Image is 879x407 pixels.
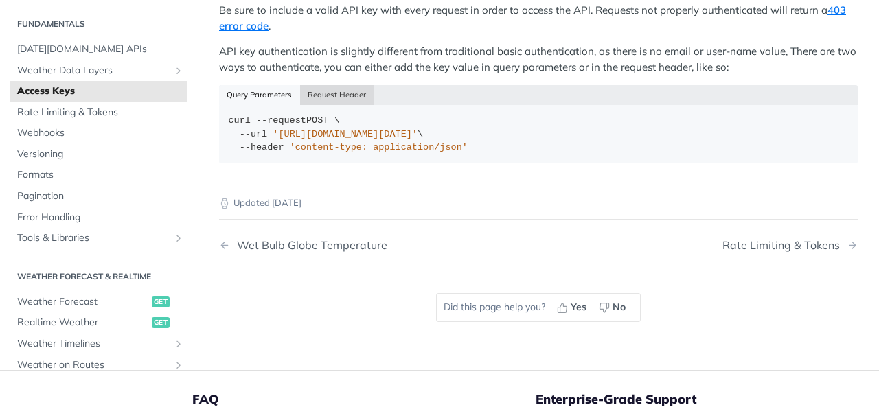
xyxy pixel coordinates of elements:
span: Formats [17,168,184,182]
nav: Pagination Controls [219,225,858,266]
span: '[URL][DOMAIN_NAME][DATE]' [273,129,418,139]
span: Yes [571,300,586,314]
span: Pagination [17,189,184,203]
a: Realtime Weatherget [10,312,187,333]
a: Weather TimelinesShow subpages for Weather Timelines [10,334,187,354]
span: No [613,300,626,314]
p: Be sure to include a valid API key with every request in order to access the API. Requests not pr... [219,3,858,34]
button: Request Header [300,85,374,104]
p: API key authentication is slightly different from traditional basic authentication, as there is n... [219,44,858,75]
div: Wet Bulb Globe Temperature [230,239,387,252]
a: Weather Forecastget [10,292,187,312]
p: Updated [DATE] [219,196,858,210]
a: 403 error code [219,3,846,32]
span: --header [240,142,284,152]
a: Access Keys [10,81,187,102]
span: Weather Forecast [17,295,148,309]
div: POST \ \ [229,114,849,154]
span: Weather on Routes [17,358,170,372]
span: Weather Timelines [17,337,170,351]
h2: Weather Forecast & realtime [10,270,187,283]
div: Did this page help you? [436,293,641,322]
a: Weather on RoutesShow subpages for Weather on Routes [10,355,187,375]
a: Pagination [10,186,187,207]
span: curl [229,115,251,126]
span: get [152,296,170,307]
a: Error Handling [10,207,187,228]
div: Rate Limiting & Tokens [722,239,847,252]
a: Previous Page: Wet Bulb Globe Temperature [219,239,493,252]
a: Versioning [10,144,187,165]
button: Show subpages for Weather Data Layers [173,65,184,75]
span: get [152,317,170,328]
a: Rate Limiting & Tokens [10,102,187,123]
span: Weather Data Layers [17,63,170,77]
span: 'content-type: application/json' [290,142,468,152]
button: Show subpages for Weather Timelines [173,338,184,349]
span: [DATE][DOMAIN_NAME] APIs [17,43,184,56]
span: Error Handling [17,211,184,224]
span: --request [256,115,306,126]
a: [DATE][DOMAIN_NAME] APIs [10,39,187,60]
span: Access Keys [17,84,184,98]
span: --url [240,129,268,139]
button: No [594,297,633,318]
span: Rate Limiting & Tokens [17,106,184,119]
a: Next Page: Rate Limiting & Tokens [722,239,858,252]
button: Show subpages for Weather on Routes [173,360,184,371]
button: Yes [552,297,594,318]
span: Realtime Weather [17,316,148,329]
a: Tools & LibrariesShow subpages for Tools & Libraries [10,228,187,248]
span: Webhooks [17,126,184,140]
a: Webhooks [10,123,187,143]
span: Versioning [17,148,184,161]
h2: Fundamentals [10,18,187,30]
a: Formats [10,165,187,185]
a: Weather Data LayersShow subpages for Weather Data Layers [10,60,187,80]
button: Show subpages for Tools & Libraries [173,233,184,244]
span: Tools & Libraries [17,231,170,245]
